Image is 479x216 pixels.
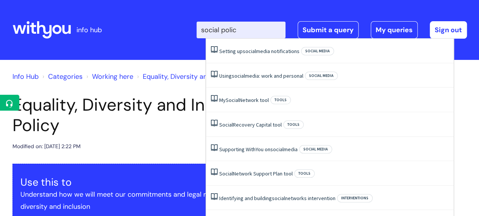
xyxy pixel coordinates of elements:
[305,72,338,80] span: Social media
[197,21,467,39] div: | -
[298,21,359,39] a: Submit a query
[135,70,240,83] li: Equality, Diversity and Inclusion
[283,121,304,129] span: Tools
[219,146,298,153] a: Supporting WithYou onsocialmedia
[270,146,284,153] span: social
[219,121,233,128] span: Social
[197,22,286,38] input: Search
[219,97,269,103] a: MySocialNetwork tool
[219,121,282,128] a: SocialRecovery Capital tool
[270,96,291,104] span: Tools
[219,48,300,55] a: Setting upsocialmedia notifications
[219,195,335,202] a: Identifying and buildingsocialnetworks intervention
[219,72,303,79] a: Usingsocialmedia: work and personal
[299,145,332,153] span: Social media
[301,47,334,55] span: Social media
[232,72,245,79] span: social
[20,176,304,188] h3: Use this to
[48,72,83,81] a: Categories
[143,72,240,81] a: Equality, Diversity and Inclusion
[371,21,418,39] a: My queries
[226,97,239,103] span: Social
[272,195,285,202] span: social
[219,170,233,177] span: Social
[12,95,312,136] h1: Equality, Diversity and Inclusion Policy
[430,21,467,39] a: Sign out
[219,170,293,177] a: SocialNetwork Support Plan tool
[92,72,133,81] a: Working here
[76,24,102,36] p: info hub
[243,48,256,55] span: social
[41,70,83,83] li: Solution home
[12,72,39,81] a: Info Hub
[294,169,315,178] span: Tools
[12,142,81,151] div: Modified on: [DATE] 2:22 PM
[20,188,304,213] p: Understand how we will meet our commitments and legal requirements to equality, diversity and inc...
[84,70,133,83] li: Working here
[337,194,373,202] span: Interventions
